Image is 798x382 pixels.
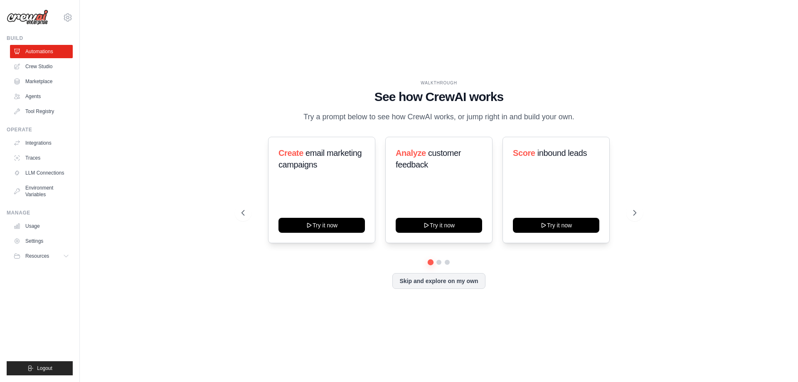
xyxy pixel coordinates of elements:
a: Environment Variables [10,181,73,201]
span: Logout [37,365,52,372]
span: inbound leads [537,148,587,158]
a: Automations [10,45,73,58]
a: Agents [10,90,73,103]
button: Try it now [396,218,482,233]
a: Traces [10,151,73,165]
button: Try it now [278,218,365,233]
a: Marketplace [10,75,73,88]
span: Score [513,148,535,158]
img: Logo [7,10,48,25]
span: Create [278,148,303,158]
a: Crew Studio [10,60,73,73]
span: customer feedback [396,148,461,169]
p: Try a prompt below to see how CrewAI works, or jump right in and build your own. [299,111,579,123]
h1: See how CrewAI works [241,89,636,104]
span: Resources [25,253,49,259]
span: email marketing campaigns [278,148,362,169]
div: Build [7,35,73,42]
button: Resources [10,249,73,263]
div: WALKTHROUGH [241,80,636,86]
button: Try it now [513,218,599,233]
span: Analyze [396,148,426,158]
a: LLM Connections [10,166,73,180]
button: Skip and explore on my own [392,273,485,289]
a: Usage [10,219,73,233]
a: Tool Registry [10,105,73,118]
div: Manage [7,209,73,216]
a: Integrations [10,136,73,150]
a: Settings [10,234,73,248]
div: Operate [7,126,73,133]
button: Logout [7,361,73,375]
